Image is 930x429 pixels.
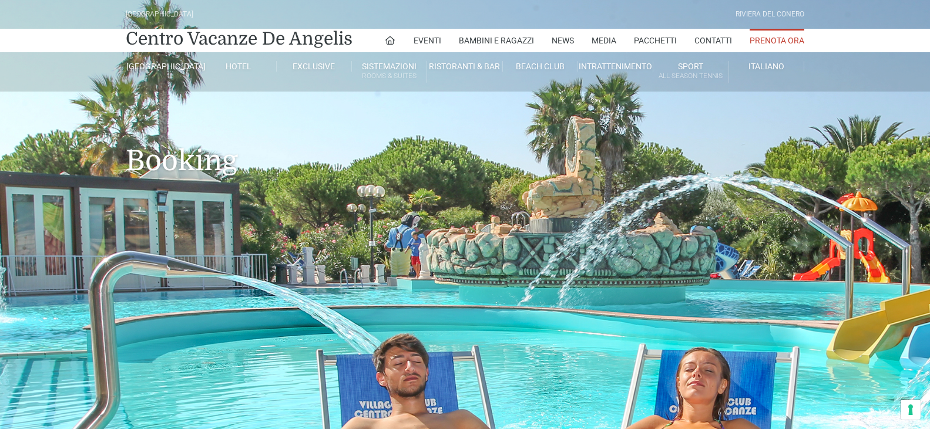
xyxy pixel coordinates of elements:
[427,61,502,72] a: Ristoranti & Bar
[126,9,193,20] div: [GEOGRAPHIC_DATA]
[126,92,804,195] h1: Booking
[201,61,276,72] a: Hotel
[126,27,352,50] a: Centro Vacanze De Angelis
[748,62,784,71] span: Italiano
[503,61,578,72] a: Beach Club
[552,29,574,52] a: News
[634,29,677,52] a: Pacchetti
[750,29,804,52] a: Prenota Ora
[901,400,921,420] button: Le tue preferenze relative al consenso per le tecnologie di tracciamento
[126,61,201,72] a: [GEOGRAPHIC_DATA]
[414,29,441,52] a: Eventi
[352,70,427,82] small: Rooms & Suites
[653,61,728,83] a: SportAll Season Tennis
[459,29,534,52] a: Bambini e Ragazzi
[653,70,728,82] small: All Season Tennis
[736,9,804,20] div: Riviera Del Conero
[578,61,653,72] a: Intrattenimento
[277,61,352,72] a: Exclusive
[729,61,804,72] a: Italiano
[592,29,616,52] a: Media
[694,29,732,52] a: Contatti
[352,61,427,83] a: SistemazioniRooms & Suites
